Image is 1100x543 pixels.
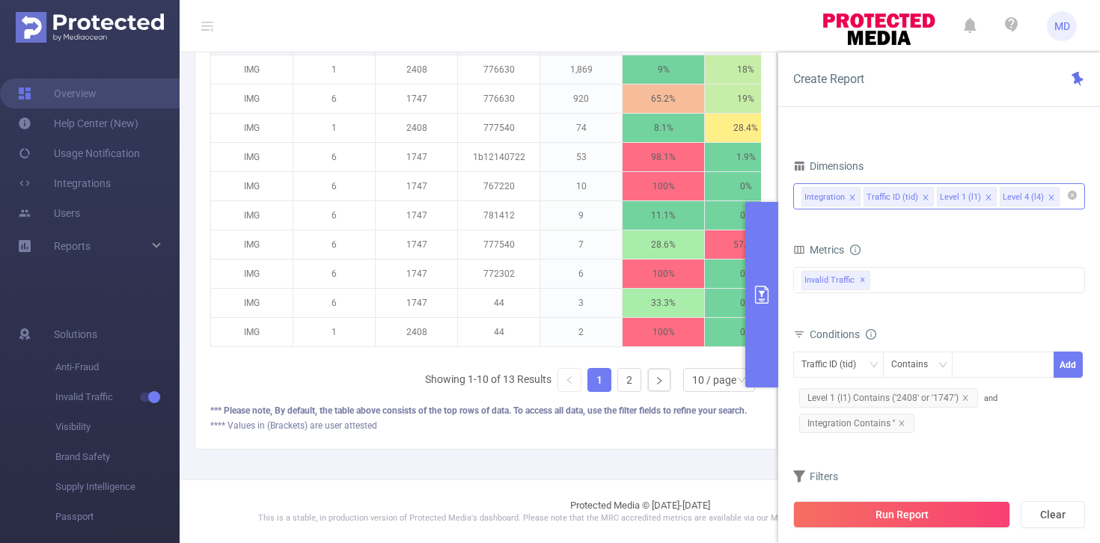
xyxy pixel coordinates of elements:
[293,260,375,288] p: 6
[655,376,664,385] i: icon: right
[458,260,540,288] p: 772302
[18,198,80,228] a: Users
[458,55,540,84] p: 776630
[211,55,293,84] p: IMG
[376,201,457,230] p: 1747
[793,72,864,86] span: Create Report
[940,188,981,207] div: Level 1 (l1)
[793,470,838,482] span: Filters
[898,420,905,427] i: icon: close
[557,368,581,392] li: Previous Page
[540,201,622,230] p: 9
[211,289,293,317] p: IMG
[376,318,457,346] p: 2408
[458,201,540,230] p: 781412
[293,289,375,317] p: 6
[799,414,914,433] span: Integration Contains ''
[376,143,457,171] p: 1747
[623,289,704,317] p: 33.3%
[458,318,540,346] p: 44
[540,172,622,200] p: 10
[210,404,761,417] div: *** Please note, By default, the table above consists of the top rows of data. To access all data...
[617,368,641,392] li: 2
[647,368,671,392] li: Next Page
[293,55,375,84] p: 1
[962,394,969,402] i: icon: close
[210,419,761,432] div: **** Values in (Brackets) are user attested
[793,501,1010,528] button: Run Report
[180,479,1100,543] footer: Protected Media © [DATE]-[DATE]
[376,55,457,84] p: 2408
[864,187,934,206] li: Traffic ID (tid)
[293,114,375,142] p: 1
[623,85,704,113] p: 65.2%
[293,85,375,113] p: 6
[705,143,786,171] p: 1.9%
[376,289,457,317] p: 1747
[1048,194,1055,203] i: icon: close
[985,194,992,203] i: icon: close
[623,230,704,259] p: 28.6%
[458,114,540,142] p: 777540
[618,369,641,391] a: 2
[18,79,97,108] a: Overview
[867,188,918,207] div: Traffic ID (tid)
[211,172,293,200] p: IMG
[793,160,864,172] span: Dimensions
[293,318,375,346] p: 1
[54,231,91,261] a: Reports
[1021,501,1085,528] button: Clear
[588,369,611,391] a: 1
[16,12,164,43] img: Protected Media
[737,375,746,386] i: icon: down
[540,289,622,317] p: 3
[540,114,622,142] p: 74
[799,388,978,408] span: Level 1 (l1) Contains ('2408' or '1747')
[705,201,786,230] p: 0%
[293,201,375,230] p: 6
[540,318,622,346] p: 2
[1000,187,1060,206] li: Level 4 (l4)
[623,172,704,200] p: 100%
[211,260,293,288] p: IMG
[705,85,786,113] p: 19%
[376,114,457,142] p: 2408
[705,318,786,346] p: 0%
[540,85,622,113] p: 920
[293,172,375,200] p: 6
[458,143,540,171] p: 1b12140722
[55,352,180,382] span: Anti-Fraud
[623,55,704,84] p: 9%
[376,172,457,200] p: 1747
[540,55,622,84] p: 1,869
[211,318,293,346] p: IMG
[18,138,140,168] a: Usage Notification
[1003,188,1044,207] div: Level 4 (l4)
[801,271,870,290] span: Invalid Traffic
[1054,352,1083,378] button: Add
[540,260,622,288] p: 6
[55,382,180,412] span: Invalid Traffic
[810,328,876,340] span: Conditions
[540,143,622,171] p: 53
[860,271,866,289] span: ✕
[565,375,574,384] i: icon: left
[705,230,786,259] p: 57.1%
[937,187,997,206] li: Level 1 (l1)
[623,201,704,230] p: 11.1%
[705,172,786,200] p: 0%
[211,201,293,230] p: IMG
[1068,191,1077,200] i: icon: close-circle
[692,369,736,391] div: 10 / page
[801,352,867,377] div: Traffic ID (tid)
[376,230,457,259] p: 1747
[376,260,457,288] p: 1747
[623,318,704,346] p: 100%
[217,512,1063,525] p: This is a stable, in production version of Protected Media's dashboard. Please note that the MRC ...
[801,187,861,206] li: Integration
[922,194,929,203] i: icon: close
[458,230,540,259] p: 777540
[18,108,138,138] a: Help Center (New)
[705,114,786,142] p: 28.4%
[211,85,293,113] p: IMG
